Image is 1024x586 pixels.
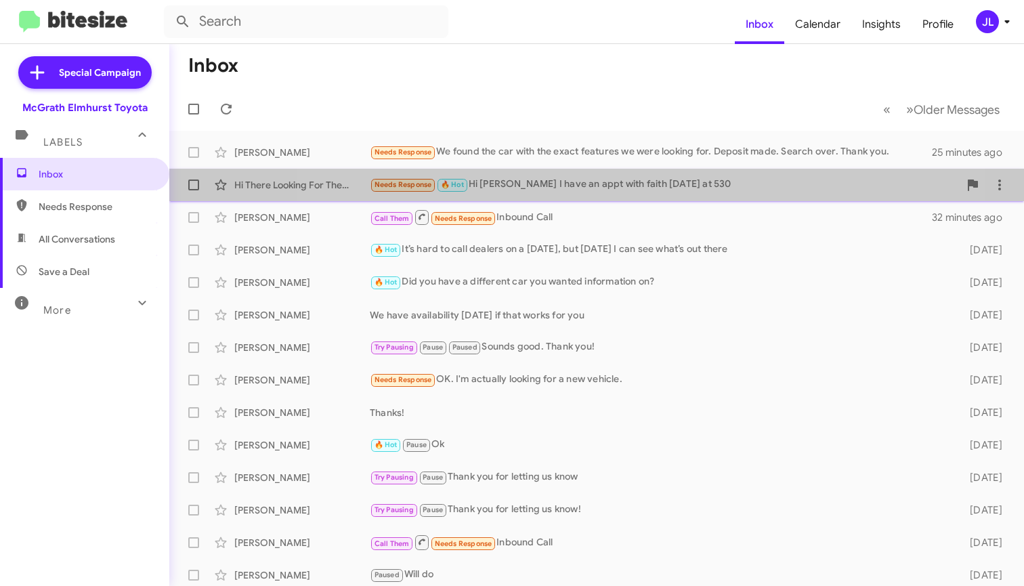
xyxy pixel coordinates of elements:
div: [PERSON_NAME] [234,568,370,582]
div: [PERSON_NAME] [234,341,370,354]
span: Try Pausing [375,343,414,352]
nav: Page navigation example [876,96,1008,123]
span: All Conversations [39,232,115,246]
div: Ok [370,437,953,453]
h1: Inbox [188,55,238,77]
div: OK. I'm actually looking for a new vehicle. [370,372,953,388]
div: [PERSON_NAME] [234,438,370,452]
span: 🔥 Hot [441,180,464,189]
div: [PERSON_NAME] [234,373,370,387]
div: Did you have a different car you wanted information on? [370,274,953,290]
span: Needs Response [435,539,492,548]
div: 25 minutes ago [932,146,1013,159]
span: Try Pausing [375,473,414,482]
div: [PERSON_NAME] [234,308,370,322]
span: Needs Response [375,375,432,384]
div: Will do [370,567,953,583]
span: « [883,101,891,118]
div: Thank you for letting us know [370,469,953,485]
div: [DATE] [953,536,1013,549]
div: It’s hard to call dealers on a [DATE], but [DATE] I can see what’s out there [370,242,953,257]
div: Inbound Call [370,209,932,226]
div: [PERSON_NAME] [234,146,370,159]
div: [DATE] [953,243,1013,257]
span: More [43,304,71,316]
div: [DATE] [953,406,1013,419]
span: Paused [375,570,400,579]
span: Pause [406,440,427,449]
div: Hi There Looking For The Otd On This Vehicle [234,178,370,192]
a: Insights [851,5,912,44]
button: Next [898,96,1008,123]
span: Inbox [39,167,154,181]
input: Search [164,5,448,38]
div: McGrath Elmhurst Toyota [22,101,148,114]
span: Needs Response [375,180,432,189]
span: Pause [423,343,443,352]
div: JL [976,10,999,33]
div: [DATE] [953,276,1013,289]
span: Call Them [375,539,410,548]
span: Pause [423,473,443,482]
div: [DATE] [953,471,1013,484]
div: Inbound Call [370,534,953,551]
div: We found the car with the exact features we were looking for. Deposit made. Search over. Thank you. [370,144,932,160]
a: Profile [912,5,964,44]
div: [PERSON_NAME] [234,243,370,257]
a: Special Campaign [18,56,152,89]
span: Pause [423,505,443,514]
a: Inbox [735,5,784,44]
button: Previous [875,96,899,123]
div: [DATE] [953,341,1013,354]
div: Thanks! [370,406,953,419]
div: [PERSON_NAME] [234,211,370,224]
span: Call Them [375,214,410,223]
span: Needs Response [39,200,154,213]
div: Sounds good. Thank you! [370,339,953,355]
div: Hi [PERSON_NAME] I have an appt with faith [DATE] at 530 [370,177,959,192]
span: Try Pausing [375,505,414,514]
div: [PERSON_NAME] [234,276,370,289]
div: We have availability [DATE] if that works for you [370,308,953,322]
span: 🔥 Hot [375,245,398,254]
span: Labels [43,136,83,148]
span: Needs Response [375,148,432,156]
div: [PERSON_NAME] [234,471,370,484]
div: [PERSON_NAME] [234,536,370,549]
div: [PERSON_NAME] [234,503,370,517]
span: Older Messages [914,102,1000,117]
div: [DATE] [953,438,1013,452]
span: Paused [452,343,477,352]
div: [DATE] [953,308,1013,322]
div: [PERSON_NAME] [234,406,370,419]
a: Calendar [784,5,851,44]
span: » [906,101,914,118]
div: Thank you for letting us know! [370,502,953,518]
div: 32 minutes ago [932,211,1013,224]
span: Needs Response [435,214,492,223]
span: Save a Deal [39,265,89,278]
div: [DATE] [953,373,1013,387]
span: 🔥 Hot [375,278,398,287]
button: JL [964,10,1009,33]
div: [DATE] [953,503,1013,517]
span: Special Campaign [59,66,141,79]
div: [DATE] [953,568,1013,582]
span: 🔥 Hot [375,440,398,449]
